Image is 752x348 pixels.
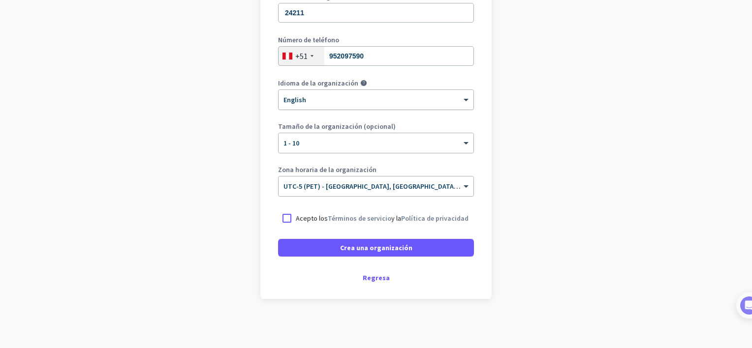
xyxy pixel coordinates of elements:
[296,213,469,223] p: Acepto los y la
[401,214,469,223] a: Política de privacidad
[278,123,474,130] label: Tamaño de la organización (opcional)
[360,80,367,87] i: help
[340,243,412,253] span: Crea una organización
[295,51,308,61] div: +51
[278,239,474,257] button: Crea una organización
[328,214,391,223] a: Términos de servicio
[278,36,474,43] label: Número de teléfono
[278,80,358,87] label: Idioma de la organización
[278,46,474,66] input: 1 1234567
[278,3,474,23] input: ¿Cuál es el nombre de su empresa?
[278,274,474,281] div: Regresa
[278,166,474,173] label: Zona horaria de la organización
